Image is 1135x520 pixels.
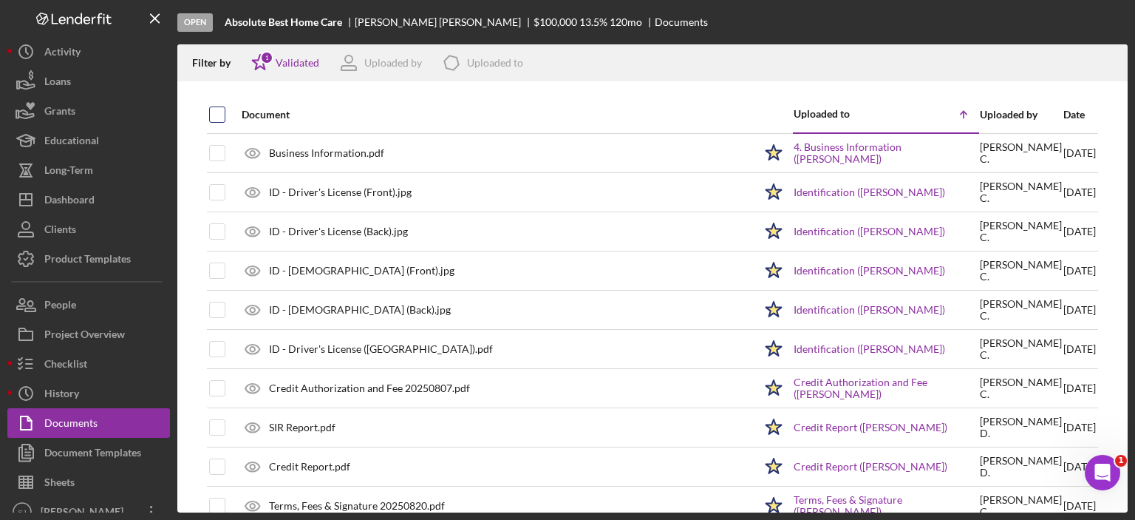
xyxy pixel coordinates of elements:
div: [DATE] [1063,252,1096,289]
div: [DATE] [1063,213,1096,250]
button: Sheets [7,467,170,497]
div: [PERSON_NAME] C . [980,259,1062,283]
div: Credit Report.pdf [269,461,350,473]
a: Identification ([PERSON_NAME]) [794,304,945,316]
a: Identification ([PERSON_NAME]) [794,343,945,355]
div: ID - Driver's License (Back).jpg [269,226,408,237]
a: 4. Business Information ([PERSON_NAME]) [794,141,978,165]
button: Documents [7,408,170,438]
div: Uploaded by [980,109,1062,121]
div: ID - Driver's License ([GEOGRAPHIC_DATA]).pdf [269,343,493,355]
div: Documents [655,16,708,28]
div: Validated [276,57,319,69]
div: Checklist [44,349,87,382]
div: History [44,379,79,412]
div: Activity [44,37,81,70]
button: Product Templates [7,244,170,274]
button: Activity [7,37,170,67]
button: Long-Term [7,155,170,185]
button: Clients [7,215,170,244]
iframe: Intercom live chat [1085,455,1120,490]
div: SIR Report.pdf [269,422,335,433]
div: Clients [44,215,76,248]
div: [PERSON_NAME] [PERSON_NAME] [355,16,534,28]
div: [DATE] [1063,174,1096,211]
a: Identification ([PERSON_NAME]) [794,265,945,277]
div: [PERSON_NAME] C . [980,377,1062,400]
div: Long-Term [44,155,93,189]
div: [PERSON_NAME] C . [980,337,1062,361]
div: Loans [44,67,71,100]
button: Checklist [7,349,170,379]
div: Credit Authorization and Fee 20250807.pdf [269,382,470,394]
a: Terms, Fees & Signature ([PERSON_NAME]) [794,494,978,518]
div: [DATE] [1063,331,1096,368]
a: Credit Report ([PERSON_NAME]) [794,422,947,433]
div: Project Overview [44,320,125,353]
div: Open [177,13,213,32]
div: People [44,290,76,323]
div: Uploaded by [364,57,422,69]
div: Date [1063,109,1096,121]
div: [DATE] [1063,135,1096,172]
div: Product Templates [44,244,131,277]
button: People [7,290,170,320]
div: Business Information.pdf [269,147,384,159]
div: [PERSON_NAME] C . [980,298,1062,322]
button: Project Overview [7,320,170,349]
a: Grants [7,96,170,126]
a: Identification ([PERSON_NAME]) [794,226,945,237]
div: Sheets [44,467,75,501]
div: [PERSON_NAME] C . [980,180,1062,204]
div: Document [242,109,754,121]
div: 120 mo [610,16,642,28]
div: [PERSON_NAME] C . [980,494,1062,518]
button: Educational [7,126,170,155]
div: 1 [260,51,273,64]
div: [DATE] [1063,409,1096,446]
button: Loans [7,67,170,96]
div: ID - Driver's License (Front).jpg [269,186,412,198]
div: 13.5 % [579,16,607,28]
div: Filter by [192,57,242,69]
text: SJ [18,508,26,516]
button: Dashboard [7,185,170,215]
a: Credit Authorization and Fee ([PERSON_NAME]) [794,377,978,400]
div: [PERSON_NAME] C . [980,141,1062,165]
button: History [7,379,170,408]
div: Uploaded to [794,108,886,120]
div: ID - [DEMOGRAPHIC_DATA] (Front).jpg [269,265,454,277]
div: Document Templates [44,438,141,471]
div: [DATE] [1063,370,1096,407]
div: [PERSON_NAME] C . [980,220,1062,243]
div: Dashboard [44,185,95,218]
b: Absolute Best Home Care [225,16,342,28]
div: Grants [44,96,75,129]
button: Document Templates [7,438,170,467]
a: Credit Report ([PERSON_NAME]) [794,461,947,473]
div: [DATE] [1063,291,1096,328]
a: Identification ([PERSON_NAME]) [794,186,945,198]
div: Terms, Fees & Signature 20250820.pdf [269,500,445,512]
div: [PERSON_NAME] D . [980,416,1062,439]
div: Educational [44,126,99,159]
div: Documents [44,408,98,442]
span: $100,000 [534,16,577,28]
div: [DATE] [1063,448,1096,485]
div: Uploaded to [467,57,523,69]
span: 1 [1115,455,1127,467]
